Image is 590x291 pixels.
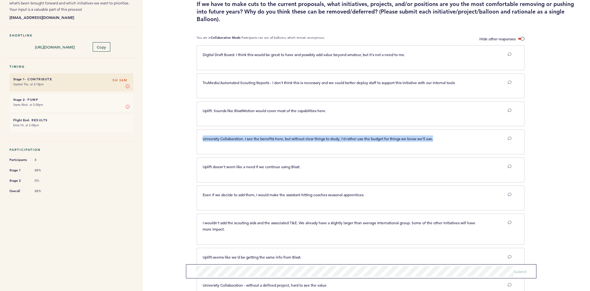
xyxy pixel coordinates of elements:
span: 8 [35,158,54,162]
span: 5H 34M [113,77,127,83]
span: TruMedia/Automated Scouting Reports - I don't think this is necessary and we could better deploy ... [203,80,455,85]
h6: - Contribute [13,77,130,81]
h3: If we have to make cuts to the current proposals, what initiatives, projects, and/or positions ar... [197,0,585,23]
span: University Collaboration - without a defined project, hard to see the value [203,282,327,288]
span: Uplift-seems like we'd be getting the same info from Blast. [203,254,301,260]
time: Ends Fri. at 5:00pm [13,123,39,127]
h5: Shortlink [9,33,133,37]
span: Copy [97,44,106,49]
p: You are in Participants can see all balloons, which remain anonymous. [197,36,325,42]
span: Overall [9,188,28,194]
span: 88% [35,189,54,193]
b: [EMAIL_ADDRESS][DOMAIN_NAME] [9,14,133,20]
small: Stage 1 [13,77,25,81]
span: University Collaboration. I see the benefits here, but without clear things to study, I'd rather ... [203,136,433,141]
span: Uplift. Sounds like BlastMotion would cover most of the capabilities here. [203,108,326,113]
small: Flight End [13,118,29,122]
span: Hide other responses [479,36,516,41]
span: Submit [514,269,527,274]
button: Copy [93,42,110,52]
span: Participants [9,157,28,163]
button: Submit [514,268,527,275]
b: Collaboration Mode. [211,36,241,40]
h5: Participation [9,148,133,152]
span: Uplift doesn't seem like a need if we continue using Blast. [203,164,300,169]
span: Even if we decide to add them, I would make the assistant hitting coaches seasonal apprentices. [203,192,364,197]
span: Stage 1 [9,167,28,174]
h5: Timing [9,65,133,69]
span: 0% [35,179,54,183]
h6: - Pump [13,98,130,102]
span: I wouldn't add the scouting aids and the associated T&E. We already have a slightly larger than a... [203,220,476,231]
span: Digital Draft Board. I think this would be great to have and possibly add value beyond amateur, b... [203,52,405,57]
h6: - Results [13,118,130,122]
span: Stage 2 [9,178,28,184]
small: Stage 2 [13,98,25,102]
span: 88% [35,168,54,173]
time: Started Thu. at 4:14pm [13,82,44,86]
time: Starts Wed. at 5:00pm [13,103,43,107]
